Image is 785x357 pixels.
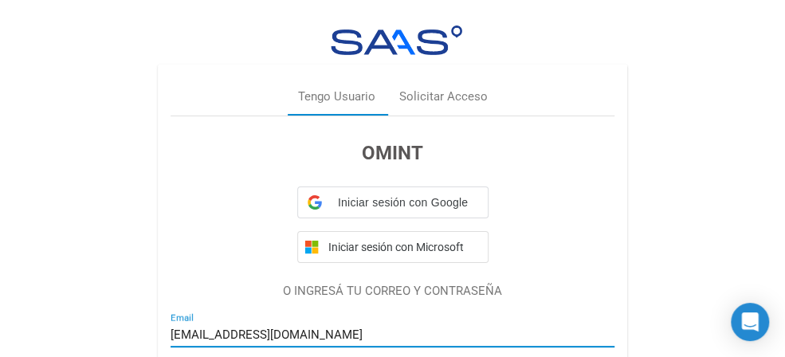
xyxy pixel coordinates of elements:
div: Iniciar sesión con Google [297,186,489,218]
p: O INGRESÁ TU CORREO Y CONTRASEÑA [171,282,614,300]
span: Iniciar sesión con Google [328,194,478,211]
button: Iniciar sesión con Microsoft [297,231,489,263]
div: Solicitar Acceso [399,88,488,106]
h3: OMINT [171,139,614,167]
div: Tengo Usuario [298,88,375,106]
span: Iniciar sesión con Microsoft [325,241,481,253]
div: Open Intercom Messenger [731,303,769,341]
